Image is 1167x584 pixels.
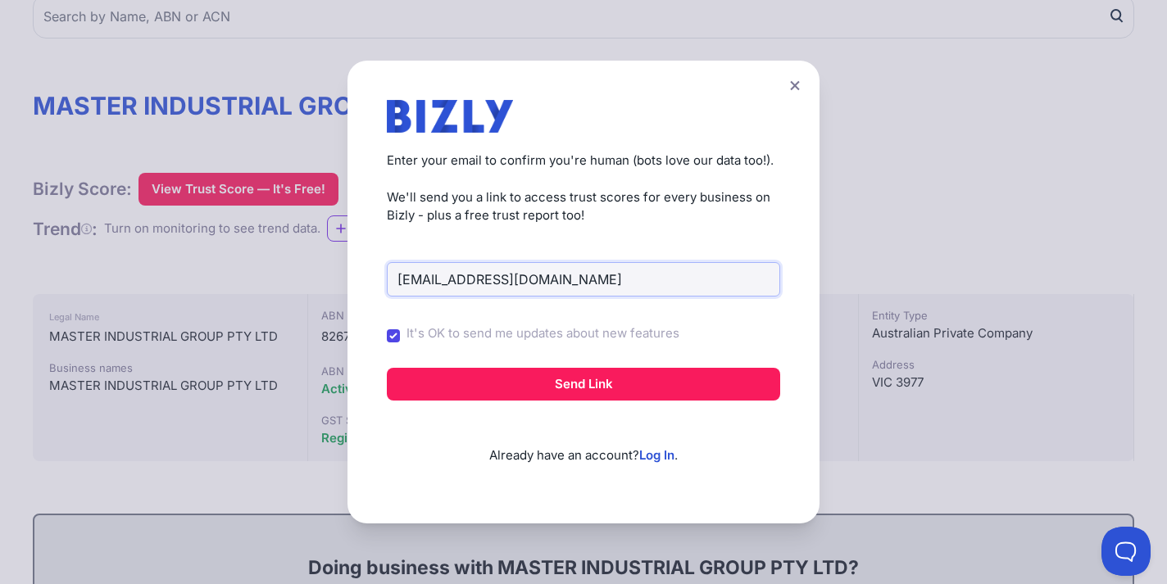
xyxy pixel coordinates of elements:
label: It's OK to send me updates about new features [406,324,679,343]
iframe: Toggle Customer Support [1101,527,1151,576]
a: Log In [639,447,674,463]
p: Enter your email to confirm you're human (bots love our data too!). [387,152,780,170]
img: bizly_logo.svg [387,100,513,133]
p: Already have an account? . [387,420,780,465]
input: Email [387,262,780,297]
p: We'll send you a link to access trust scores for every business on Bizly - plus a free trust repo... [387,188,780,225]
button: Send Link [387,368,780,401]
